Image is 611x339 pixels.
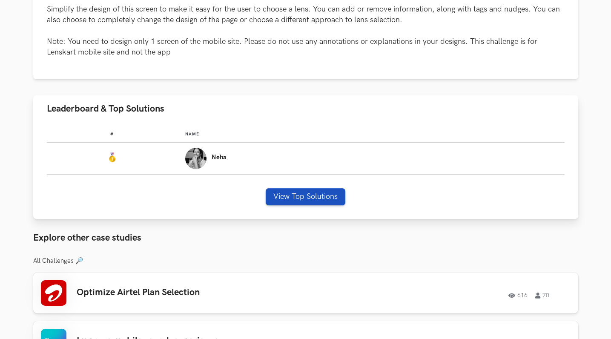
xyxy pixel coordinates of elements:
[107,152,117,163] img: Gold Medal
[33,95,578,122] button: Leaderboard & Top Solutions
[185,148,207,169] img: Profile photo
[266,188,345,205] button: View Top Solutions
[33,257,578,265] h3: All Challenges 🔎
[33,122,578,219] div: Leaderboard & Top Solutions
[508,293,528,299] span: 616
[185,132,199,137] span: Name
[47,103,164,115] span: Leaderboard & Top Solutions
[535,293,549,299] span: 70
[33,233,578,244] h3: Explore other case studies
[110,132,114,137] span: #
[33,273,578,313] a: Optimize Airtel Plan Selection61670
[212,154,227,161] p: Neha
[77,287,318,298] h3: Optimize Airtel Plan Selection
[47,125,565,175] table: Leaderboard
